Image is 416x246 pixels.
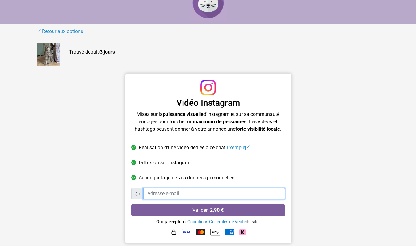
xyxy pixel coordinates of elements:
[182,229,191,235] img: Visa
[193,119,246,125] strong: maximum de personnes
[131,204,285,216] button: Valider ·2,90 €
[143,188,285,199] input: Adresse e-mail
[163,111,204,117] strong: puissance visuelle
[131,188,144,199] span: @
[196,229,205,235] img: Mastercard
[37,27,83,35] a: Retour aux options
[100,49,115,55] strong: 3 jours
[139,159,192,166] span: Diffusion sur Instagram.
[131,98,285,108] h3: Vidéo Instagram
[171,229,177,235] img: HTTPS : paiement sécurisé
[69,48,380,56] p: Trouvé depuis
[156,219,260,224] small: Oui, j'accepte les du site.
[239,229,246,235] img: Klarna
[210,227,220,237] img: Apple Pay
[131,111,285,133] p: Misez sur la d'Instagram et sur sa communauté engagée pour toucher un . Les vidéos et hashtags pe...
[227,145,250,150] a: Exemple
[139,144,250,151] span: Réalisation d'une vidéo dédiée à ce chat.
[139,174,236,182] span: Aucun partage de vos données personnelles.
[210,207,224,213] strong: 2,90 €
[235,126,280,132] strong: forte visibilité locale
[187,219,246,224] a: Conditions Générales de Vente
[225,229,234,235] img: American Express
[200,80,216,95] img: Instagram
